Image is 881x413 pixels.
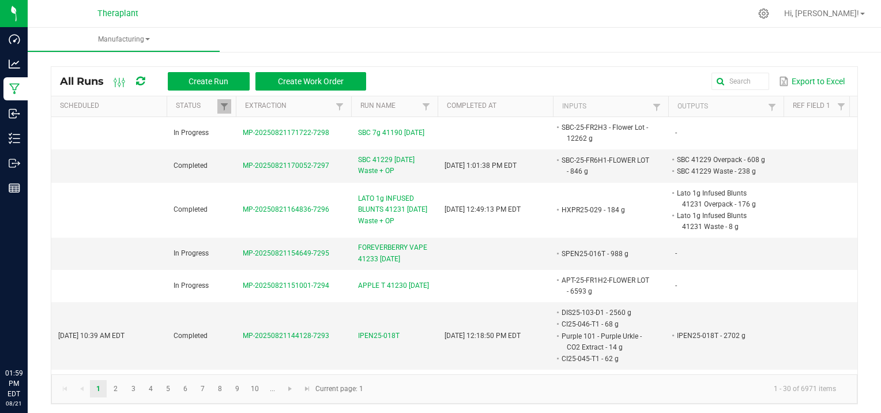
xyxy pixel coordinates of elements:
span: [DATE] 1:01:38 PM EDT [445,162,517,170]
li: SBC 41229 Overpack - 608 g [675,154,766,166]
span: FOREVERBERRY VAPE 41233 [DATE] [358,242,431,264]
inline-svg: Outbound [9,157,20,169]
a: Run NameSortable [360,102,419,111]
a: Filter [765,100,779,114]
span: Go to the next page [285,384,295,393]
span: Completed [174,205,208,213]
div: Manage settings [756,8,771,19]
li: SBC-25-FR2H3 - Flower Lot - 12262 g [560,122,651,144]
span: Theraplant [97,9,138,18]
a: Page 9 [229,380,246,397]
a: ScheduledSortable [60,102,162,111]
span: [DATE] 10:39 AM EDT [58,332,125,340]
span: IPEN25-018T [358,331,400,341]
a: Go to the next page [282,380,299,397]
p: 01:59 PM EDT [5,368,22,399]
button: Export to Excel [776,72,848,91]
li: Lato 1g Infused Blunts 41231 Overpack - 176 g [675,187,766,210]
td: - [668,117,784,149]
span: Hi, [PERSON_NAME]! [784,9,859,18]
li: SBC-25-FR6H1-FLOWER LOT - 846 g [560,155,651,177]
a: Page 7 [194,380,211,397]
a: StatusSortable [176,102,217,111]
li: CI25-046-T1 - 68 g [560,318,651,330]
a: ExtractionSortable [245,102,332,111]
button: Create Work Order [255,72,366,91]
li: SBC 41229 Waste - 238 g [675,166,766,177]
a: Page 1 [90,380,107,397]
span: In Progress [174,129,209,137]
button: Create Run [168,72,250,91]
a: Page 5 [160,380,176,397]
a: Page 2 [107,380,124,397]
span: SBC 7g 41190 [DATE] [358,127,424,138]
inline-svg: Manufacturing [9,83,20,95]
a: Go to the last page [299,380,315,397]
a: Ref Field 1Sortable [793,102,834,111]
iframe: Resource center unread badge [34,319,48,333]
span: Create Work Order [278,77,344,86]
input: Search [711,73,769,90]
a: Page 6 [177,380,194,397]
a: Filter [650,100,664,114]
a: Page 11 [264,380,281,397]
li: IPEN25-018T - 2702 g [675,330,766,341]
li: HXPR25-029 - 184 g [560,204,651,216]
a: Filter [834,99,848,114]
a: Filter [217,99,231,114]
inline-svg: Inbound [9,108,20,119]
li: Lato 1g Infused Blunts 41231 Waste - 8 g [675,210,766,232]
span: SBC 41229 [DATE] Waste + OP [358,155,431,177]
li: SPEN25-016T - 988 g [560,248,651,260]
span: [DATE] 12:18:50 PM EDT [445,332,521,340]
span: LATO 1g INFUSED BLUNTS 41231 [DATE] Waste + OP [358,193,431,227]
li: DIS25-103-D1 - 2560 g [560,307,651,318]
div: All Runs [60,72,375,91]
span: APPLE T 41230 [DATE] [358,280,429,291]
kendo-pager: Current page: 1 [51,374,857,404]
span: In Progress [174,249,209,257]
inline-svg: Reports [9,182,20,194]
inline-svg: Dashboard [9,33,20,45]
th: Outputs [668,96,784,117]
li: CI25-045-T1 - 62 g [560,353,651,365]
span: MP-20250821144128-7293 [243,332,329,340]
span: [DATE] 12:49:13 PM EDT [445,205,521,213]
span: MP-20250821170052-7297 [243,162,329,170]
li: APT-25-FR1H2-FLOWER LOT - 6593 g [560,275,651,297]
iframe: Resource center [12,321,46,355]
td: - [668,238,784,269]
a: Manufacturing [28,28,220,52]
a: Page 8 [212,380,228,397]
a: Completed AtSortable [447,102,548,111]
span: Manufacturing [28,35,220,44]
p: 08/21 [5,399,22,408]
td: - [668,270,784,302]
span: MP-20250821164836-7296 [243,205,329,213]
span: Go to the last page [303,384,312,393]
inline-svg: Inventory [9,133,20,144]
a: Filter [333,99,347,114]
a: Page 4 [142,380,159,397]
kendo-pager-info: 1 - 30 of 6971 items [370,380,845,399]
a: Filter [419,99,433,114]
th: Inputs [553,96,668,117]
span: MP-20250821171722-7298 [243,129,329,137]
inline-svg: Analytics [9,58,20,70]
span: Create Run [189,77,228,86]
a: Page 3 [125,380,142,397]
a: Page 10 [247,380,263,397]
span: In Progress [174,281,209,290]
span: Completed [174,162,208,170]
li: Purple 101 - Purple Urkle - CO2 Extract - 14 g [560,331,651,353]
span: MP-20250821154649-7295 [243,249,329,257]
span: Completed [174,332,208,340]
span: MP-20250821151001-7294 [243,281,329,290]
